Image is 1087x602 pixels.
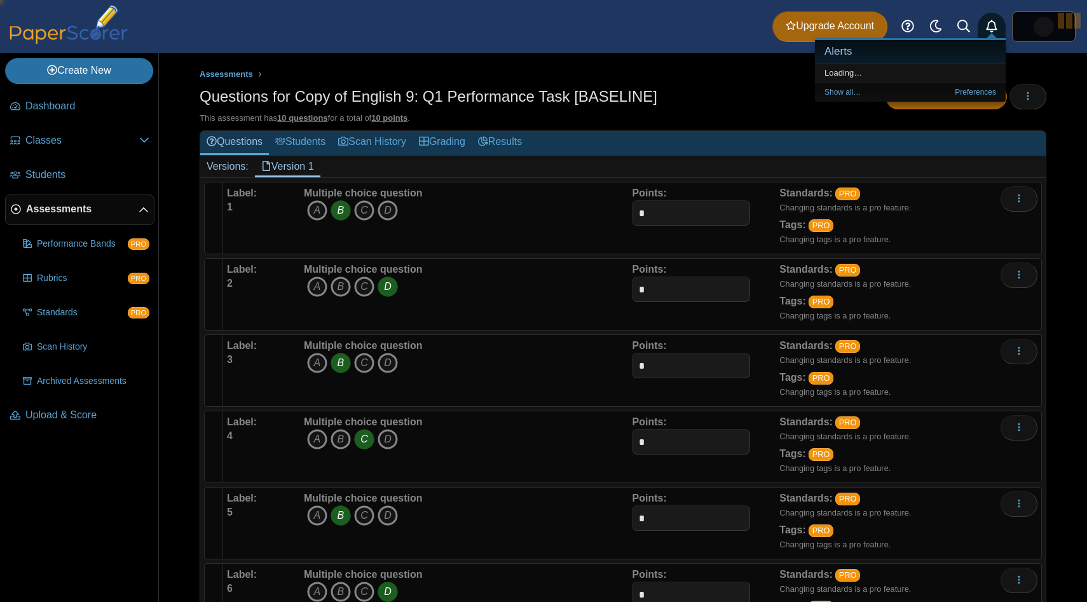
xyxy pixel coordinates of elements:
[632,188,666,198] b: Points:
[25,133,139,147] span: Classes
[196,67,256,83] a: Assessments
[128,273,149,284] span: PRO
[779,355,911,365] small: Changing standards is a pro feature.
[18,366,154,397] a: Archived Assessments
[304,188,423,198] b: Multiple choice question
[378,200,398,221] i: D
[779,432,911,441] small: Changing standards is a pro feature.
[1001,415,1037,441] button: More options
[26,202,139,216] span: Assessments
[307,200,327,221] i: A
[200,156,255,177] div: Versions:
[1001,186,1037,212] button: More options
[815,64,1006,83] div: Loading…
[786,19,874,33] span: Upgrade Account
[632,493,666,503] b: Points:
[413,131,472,154] a: Grading
[5,92,154,122] a: Dashboard
[978,13,1006,41] a: Alerts
[307,277,327,297] i: A
[307,429,327,449] i: A
[227,354,233,365] b: 3
[307,505,327,526] i: A
[779,340,833,351] b: Standards:
[809,296,833,308] a: PRO
[815,40,1006,64] h3: Alerts
[227,583,233,594] b: 6
[37,341,149,353] span: Scan History
[354,277,374,297] i: C
[331,200,351,221] i: B
[227,507,233,517] b: 5
[632,340,666,351] b: Points:
[255,156,320,177] a: Version 1
[227,416,257,427] b: Label:
[304,340,423,351] b: Multiple choice question
[332,131,413,154] a: Scan History
[779,569,833,580] b: Standards:
[37,375,149,388] span: Archived Assessments
[227,430,233,441] b: 4
[779,508,911,517] small: Changing standards is a pro feature.
[5,35,132,46] a: PaperScorer
[25,408,149,422] span: Upload & Score
[779,463,891,473] small: Changing tags is a pro feature.
[779,219,805,230] b: Tags:
[227,340,257,351] b: Label:
[1034,17,1054,37] img: ps.JHhghvqd6R7LWXju
[809,219,833,232] a: PRO
[354,582,374,602] i: C
[809,524,833,537] a: PRO
[307,582,327,602] i: A
[227,493,257,503] b: Label:
[227,278,233,289] b: 2
[354,200,374,221] i: C
[5,160,154,191] a: Students
[227,569,257,580] b: Label:
[779,264,833,275] b: Standards:
[331,505,351,526] i: B
[1001,568,1037,593] button: More options
[331,582,351,602] i: B
[200,69,253,79] span: Assessments
[25,99,149,113] span: Dashboard
[304,416,423,427] b: Multiple choice question
[354,429,374,449] i: C
[25,168,149,182] span: Students
[331,353,351,373] i: B
[269,131,332,154] a: Students
[37,306,128,319] span: Standards
[779,524,805,535] b: Tags:
[779,296,805,306] b: Tags:
[835,493,860,505] a: PRO
[835,569,860,582] a: PRO
[200,131,269,154] a: Questions
[5,126,154,156] a: Classes
[1001,339,1037,364] button: More options
[835,340,860,353] a: PRO
[200,86,657,107] h1: Questions for Copy of English 9: Q1 Performance Task [BASELINE]
[18,298,154,328] a: Standards PRO
[779,540,891,549] small: Changing tags is a pro feature.
[5,195,154,225] a: Assessments
[200,113,1046,124] div: This assessment has for a total of .
[779,448,805,459] b: Tags:
[779,372,805,383] b: Tags:
[331,277,351,297] i: B
[18,332,154,362] a: Scan History
[354,505,374,526] i: C
[1001,491,1037,517] button: More options
[331,429,351,449] i: B
[824,88,861,97] a: Show all…
[227,188,257,198] b: Label:
[378,582,398,602] i: D
[227,202,233,212] b: 1
[779,311,891,320] small: Changing tags is a pro feature.
[955,88,996,97] a: Preferences
[304,264,423,275] b: Multiple choice question
[1012,11,1076,42] a: ps.JHhghvqd6R7LWXju
[779,584,911,594] small: Changing standards is a pro feature.
[779,203,911,212] small: Changing standards is a pro feature.
[779,387,891,397] small: Changing tags is a pro feature.
[378,353,398,373] i: D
